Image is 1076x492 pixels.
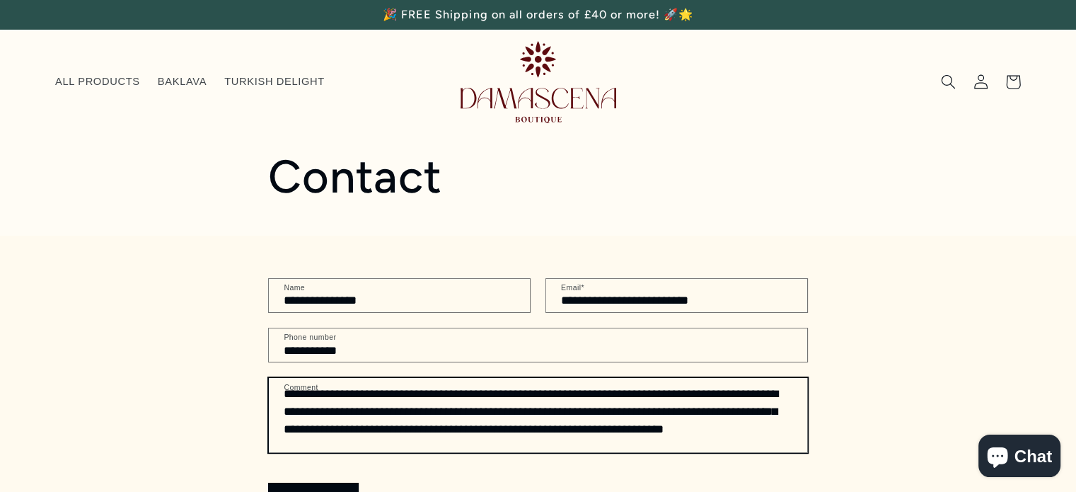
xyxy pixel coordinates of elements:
[932,66,964,98] summary: Search
[268,148,807,205] h1: Contact
[455,35,622,128] a: Damascena Boutique
[216,67,334,98] a: TURKISH DELIGHT
[55,75,140,88] span: ALL PRODUCTS
[461,41,616,122] img: Damascena Boutique
[158,75,207,88] span: BAKLAVA
[46,67,149,98] a: ALL PRODUCTS
[149,67,215,98] a: BAKLAVA
[383,8,693,21] span: 🎉 FREE Shipping on all orders of £40 or more! 🚀🌟
[224,75,325,88] span: TURKISH DELIGHT
[974,435,1065,481] inbox-online-store-chat: Shopify online store chat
